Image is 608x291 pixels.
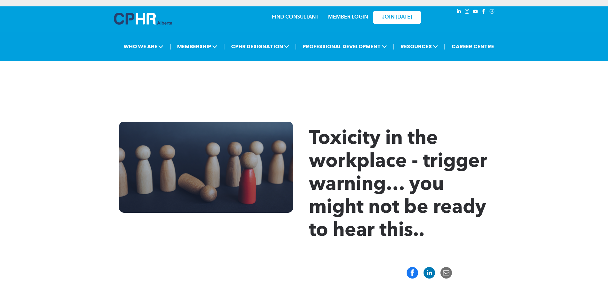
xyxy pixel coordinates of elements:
[114,13,172,25] img: A blue and white logo for cp alberta
[373,11,421,24] a: JOIN [DATE]
[450,41,496,52] a: CAREER CENTRE
[455,8,462,17] a: linkedin
[175,41,219,52] span: MEMBERSHIP
[295,40,297,53] li: |
[393,40,394,53] li: |
[489,8,496,17] a: Social network
[444,40,446,53] li: |
[223,40,225,53] li: |
[301,41,389,52] span: PROFESSIONAL DEVELOPMENT
[464,8,471,17] a: instagram
[309,129,487,241] span: Toxicity in the workplace - trigger warning… you might not be ready to hear this..
[272,15,319,20] a: FIND CONSULTANT
[382,14,412,20] span: JOIN [DATE]
[399,41,440,52] span: RESOURCES
[169,40,171,53] li: |
[122,41,165,52] span: WHO WE ARE
[229,41,291,52] span: CPHR DESIGNATION
[472,8,479,17] a: youtube
[328,15,368,20] a: MEMBER LOGIN
[480,8,487,17] a: facebook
